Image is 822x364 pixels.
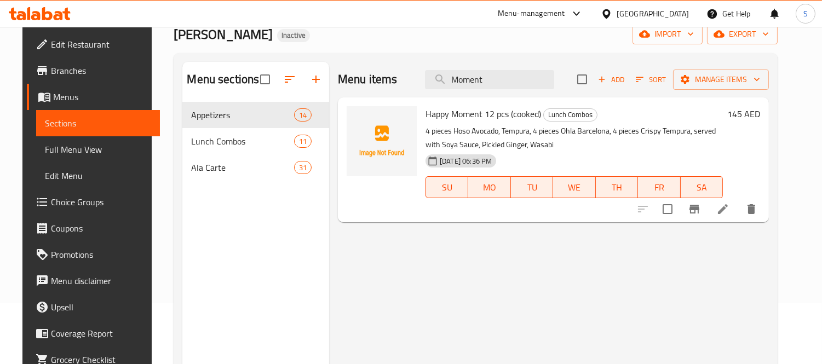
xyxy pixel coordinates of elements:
[182,154,329,181] div: Ala Carte31
[600,180,634,195] span: TH
[254,68,277,91] span: Select all sections
[45,117,151,130] span: Sections
[191,108,294,122] span: Appetizers
[426,176,468,198] button: SU
[347,106,417,176] img: Happy Moment 12 pcs (cooked)
[656,198,679,221] span: Select to update
[803,8,808,20] span: S
[27,31,160,57] a: Edit Restaurant
[596,176,638,198] button: TH
[295,163,311,173] span: 31
[277,66,303,93] span: Sort sections
[187,71,259,88] h2: Menu sections
[51,301,151,314] span: Upsell
[617,8,689,20] div: [GEOGRAPHIC_DATA]
[27,320,160,346] a: Coverage Report
[557,180,591,195] span: WE
[633,71,669,88] button: Sort
[51,327,151,340] span: Coverage Report
[642,180,676,195] span: FR
[45,169,151,182] span: Edit Menu
[303,66,329,93] button: Add section
[191,135,294,148] span: Lunch Combos
[716,203,729,216] a: Edit menu item
[426,124,723,152] p: 4 pieces Hoso Avocado, Tempura, 4 pieces Ohla Barcelona, 4 pieces Crispy Tempura, served with Soy...
[716,27,769,41] span: export
[182,97,329,185] nav: Menu sections
[27,241,160,268] a: Promotions
[277,29,310,42] div: Inactive
[53,90,151,103] span: Menus
[511,176,553,198] button: TU
[51,195,151,209] span: Choice Groups
[594,71,629,88] button: Add
[294,161,312,174] div: items
[182,102,329,128] div: Appetizers14
[543,108,597,122] div: Lunch Combos
[544,108,597,121] span: Lunch Combos
[515,180,549,195] span: TU
[27,268,160,294] a: Menu disclaimer
[425,70,554,89] input: search
[338,71,398,88] h2: Menu items
[51,38,151,51] span: Edit Restaurant
[633,24,703,44] button: import
[191,161,294,174] span: Ala Carte
[685,180,718,195] span: SA
[27,215,160,241] a: Coupons
[553,176,595,198] button: WE
[426,106,541,122] span: Happy Moment 12 pcs (cooked)
[498,7,565,20] div: Menu-management
[596,73,626,86] span: Add
[707,24,778,44] button: export
[27,57,160,84] a: Branches
[682,73,760,86] span: Manage items
[51,248,151,261] span: Promotions
[738,196,764,222] button: delete
[27,84,160,110] a: Menus
[727,106,760,122] h6: 145 AED
[435,156,496,166] span: [DATE] 06:36 PM
[294,135,312,148] div: items
[27,189,160,215] a: Choice Groups
[182,128,329,154] div: Lunch Combos11
[36,163,160,189] a: Edit Menu
[174,22,273,47] span: [PERSON_NAME]
[36,136,160,163] a: Full Menu View
[295,110,311,120] span: 14
[641,27,694,41] span: import
[51,222,151,235] span: Coupons
[295,136,311,147] span: 11
[673,70,769,90] button: Manage items
[638,176,680,198] button: FR
[681,196,708,222] button: Branch-specific-item
[45,143,151,156] span: Full Menu View
[468,176,510,198] button: MO
[277,31,310,40] span: Inactive
[51,64,151,77] span: Branches
[473,180,506,195] span: MO
[51,274,151,287] span: Menu disclaimer
[629,71,673,88] span: Sort items
[36,110,160,136] a: Sections
[27,294,160,320] a: Upsell
[636,73,666,86] span: Sort
[681,176,723,198] button: SA
[430,180,464,195] span: SU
